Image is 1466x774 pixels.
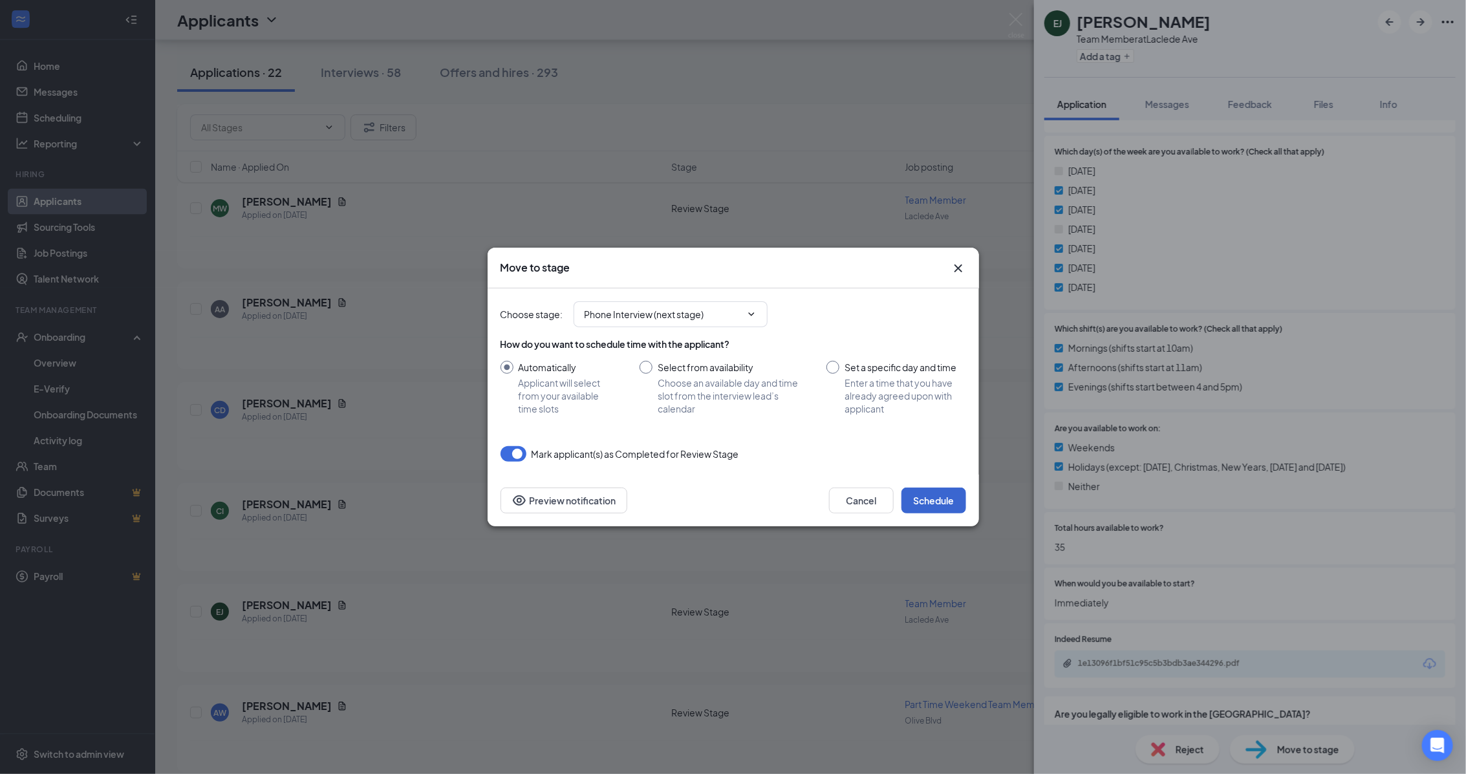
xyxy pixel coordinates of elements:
[512,493,527,508] svg: Eye
[951,261,966,276] svg: Cross
[829,488,894,513] button: Cancel
[501,261,570,275] h3: Move to stage
[901,488,966,513] button: Schedule
[501,488,627,513] button: Preview notificationEye
[501,338,966,350] div: How do you want to schedule time with the applicant?
[501,307,563,321] span: Choose stage :
[532,446,739,462] span: Mark applicant(s) as Completed for Review Stage
[1422,730,1453,761] div: Open Intercom Messenger
[746,309,757,319] svg: ChevronDown
[951,261,966,276] button: Close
